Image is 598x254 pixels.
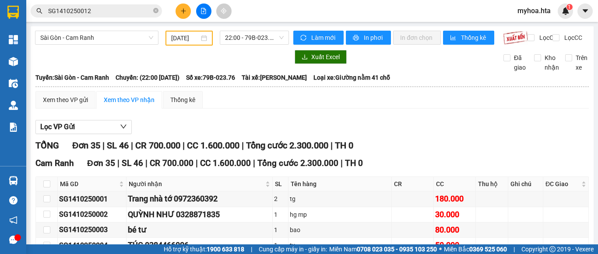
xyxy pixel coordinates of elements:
[435,239,474,251] div: 50.000
[450,35,457,42] span: bar-chart
[331,140,333,151] span: |
[508,177,543,191] th: Ghi chú
[58,222,127,238] td: SG1410250003
[341,158,343,168] span: |
[117,158,120,168] span: |
[59,240,125,251] div: SG1410250004
[503,31,528,45] img: 9k=
[72,140,100,151] span: Đơn 35
[357,246,437,253] strong: 0708 023 035 - 0935 103 250
[581,7,589,15] span: caret-down
[128,239,271,251] div: TÚC 0384466006
[128,208,271,221] div: QUỲNH NHƯ 0328871835
[164,244,244,254] span: Hỗ trợ kỹ thuật:
[128,193,271,205] div: Trang nhà tớ 0972360392
[435,208,474,221] div: 30.000
[187,140,239,151] span: CC 1.600.000
[107,140,129,151] span: SL 46
[150,158,193,168] span: CR 700.000
[48,6,151,16] input: Tìm tên, số ĐT hoặc mã đơn
[444,244,507,254] span: Miền Bắc
[35,158,74,168] span: Cam Ranh
[290,210,390,219] div: hg mp
[293,31,344,45] button: syncLàm mới
[196,158,198,168] span: |
[170,95,195,105] div: Thống kê
[257,158,338,168] span: Tổng cước 2.300.000
[253,158,255,168] span: |
[207,246,244,253] strong: 1900 633 818
[153,7,158,15] span: close-circle
[572,53,591,72] span: Trên xe
[392,177,434,191] th: CR
[290,240,390,250] div: tx
[9,79,18,88] img: warehouse-icon
[9,35,18,44] img: dashboard-icon
[9,176,18,185] img: warehouse-icon
[476,177,509,191] th: Thu hộ
[176,4,191,19] button: plus
[9,123,18,132] img: solution-icon
[562,7,570,15] img: icon-new-feature
[196,4,211,19] button: file-add
[129,179,264,189] span: Người nhận
[171,33,199,43] input: 14/10/2025
[153,8,158,13] span: close-circle
[274,194,287,204] div: 2
[9,236,18,244] span: message
[274,225,287,235] div: 1
[104,95,155,105] div: Xem theo VP nhận
[251,244,252,254] span: |
[35,120,132,134] button: Lọc VP Gửi
[43,95,88,105] div: Xem theo VP gửi
[102,140,105,151] span: |
[345,158,363,168] span: TH 0
[87,158,115,168] span: Đơn 35
[577,4,593,19] button: caret-down
[200,158,251,168] span: CC 1.600.000
[541,53,563,72] span: Kho nhận
[131,140,133,151] span: |
[58,238,127,253] td: SG1410250004
[9,57,18,66] img: warehouse-icon
[568,4,571,10] span: 1
[288,177,392,191] th: Tên hàng
[36,8,42,14] span: search
[9,101,18,110] img: warehouse-icon
[439,247,442,251] span: ⚪️
[40,121,75,132] span: Lọc VP Gửi
[435,224,474,236] div: 80.000
[225,31,284,44] span: 22:00 - 79B-023.76
[128,224,271,236] div: bé tư
[545,179,580,189] span: ĐC Giao
[435,193,474,205] div: 180.000
[364,33,384,42] span: In phơi
[59,209,125,220] div: SG1410250002
[510,53,529,72] span: Đã giao
[561,33,584,42] span: Lọc CC
[536,33,559,42] span: Lọc CR
[311,33,337,42] span: Làm mới
[59,194,125,205] div: SG1410250001
[116,73,179,82] span: Chuyến: (22:00 [DATE])
[566,4,573,10] sup: 1
[549,246,556,252] span: copyright
[35,140,59,151] span: TỔNG
[40,31,153,44] span: Sài Gòn - Cam Ranh
[180,8,186,14] span: plus
[216,4,232,19] button: aim
[443,31,494,45] button: bar-chartThống kê
[461,33,487,42] span: Thống kê
[9,216,18,224] span: notification
[346,31,391,45] button: printerIn phơi
[183,140,185,151] span: |
[295,50,347,64] button: downloadXuất Excel
[353,35,360,42] span: printer
[329,244,437,254] span: Miền Nam
[290,225,390,235] div: bao
[246,140,328,151] span: Tổng cước 2.300.000
[311,52,340,62] span: Xuất Excel
[35,74,109,81] b: Tuyến: Sài Gòn - Cam Ranh
[290,194,390,204] div: tg
[510,5,558,16] span: myhoa.hta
